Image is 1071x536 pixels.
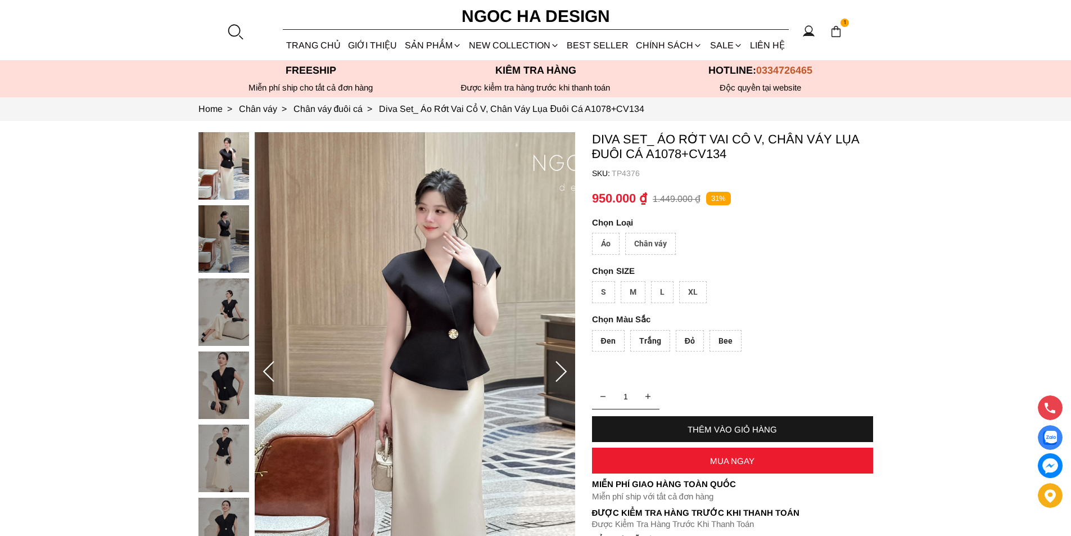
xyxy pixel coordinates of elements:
[706,192,731,206] p: 31%
[653,193,701,204] p: 1.449.000 ₫
[363,104,377,114] span: >
[1038,453,1063,478] a: messenger
[679,281,707,303] div: XL
[840,19,849,28] span: 1
[592,233,620,255] div: Áo
[612,169,873,178] p: TP4376
[277,104,291,114] span: >
[451,3,620,30] a: Ngoc Ha Design
[423,83,648,93] p: Được kiểm tra hàng trước khi thanh toán
[592,456,873,466] div: MUA NGAY
[495,65,576,76] font: Kiểm tra hàng
[706,30,746,60] a: SALE
[198,65,423,76] p: Freeship
[592,425,873,434] div: THÊM VÀO GIỎ HÀNG
[345,30,401,60] a: GIỚI THIỆU
[198,425,249,492] img: Diva Set_ Áo Rớt Vai Cổ V, Chân Váy Lụa Đuôi Cá A1078+CV134_mini_4
[239,104,293,114] a: Link to Chân váy
[676,330,704,352] div: Đỏ
[630,330,670,352] div: Trắng
[198,205,249,273] img: Diva Set_ Áo Rớt Vai Cổ V, Chân Váy Lụa Đuôi Cá A1078+CV134_mini_1
[592,492,713,501] font: Miễn phí ship với tất cả đơn hàng
[592,385,659,408] input: Quantity input
[379,104,644,114] a: Link to Diva Set_ Áo Rớt Vai Cổ V, Chân Váy Lụa Đuôi Cá A1078+CV134
[198,83,423,93] div: Miễn phí ship cho tất cả đơn hàng
[223,104,237,114] span: >
[592,281,615,303] div: S
[465,30,563,60] a: NEW COLLECTION
[625,233,676,255] div: Chân váy
[592,169,612,178] h6: SKU:
[710,330,742,352] div: Bee
[592,266,873,276] p: SIZE
[592,330,625,352] div: Đen
[293,104,379,114] a: Link to Chân váy đuôi cá
[592,519,873,529] p: Được Kiểm Tra Hàng Trước Khi Thanh Toán
[632,30,706,60] div: Chính sách
[198,278,249,346] img: Diva Set_ Áo Rớt Vai Cổ V, Chân Váy Lụa Đuôi Cá A1078+CV134_mini_2
[756,65,812,76] span: 0334726465
[592,479,736,489] font: Miễn phí giao hàng toàn quốc
[401,30,465,60] div: SẢN PHẨM
[198,352,249,419] img: Diva Set_ Áo Rớt Vai Cổ V, Chân Váy Lụa Đuôi Cá A1078+CV134_mini_3
[621,281,645,303] div: M
[563,30,632,60] a: BEST SELLER
[648,83,873,93] h6: Độc quyền tại website
[1043,431,1057,445] img: Display image
[592,508,873,518] p: Được Kiểm Tra Hàng Trước Khi Thanh Toán
[592,132,873,161] p: Diva Set_ Áo Rớt Vai Cổ V, Chân Váy Lụa Đuôi Cá A1078+CV134
[592,314,842,325] p: Màu Sắc
[1038,425,1063,450] a: Display image
[830,25,842,38] img: img-CART-ICON-ksit0nf1
[592,191,647,206] p: 950.000 ₫
[283,30,345,60] a: TRANG CHỦ
[198,132,249,200] img: Diva Set_ Áo Rớt Vai Cổ V, Chân Váy Lụa Đuôi Cá A1078+CV134_mini_0
[648,65,873,76] p: Hotline:
[592,218,842,227] p: Loại
[746,30,788,60] a: LIÊN HỆ
[198,104,239,114] a: Link to Home
[651,281,674,303] div: L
